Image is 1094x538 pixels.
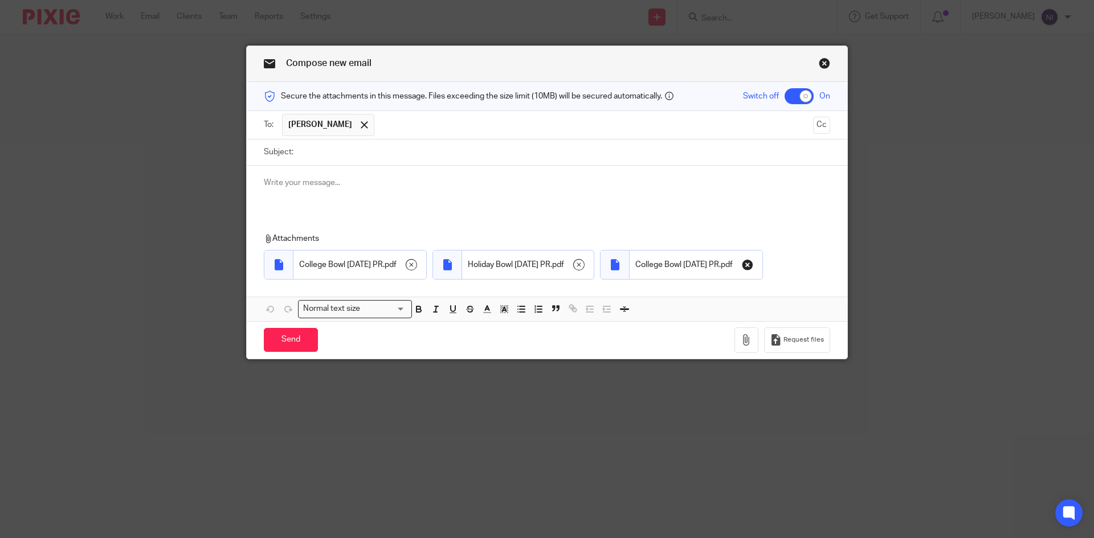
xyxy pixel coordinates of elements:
[293,250,426,279] div: .
[264,233,814,244] p: Attachments
[721,259,733,270] span: pdf
[385,259,397,270] span: pdf
[286,59,372,68] span: Compose new email
[264,119,276,130] label: To:
[552,259,564,270] span: pdf
[468,259,550,270] span: Holiday Bowl [DATE] PR
[743,91,779,102] span: Switch off
[783,335,824,344] span: Request files
[819,58,830,73] a: Close this dialog window
[298,300,412,318] div: Search for option
[635,259,719,270] span: College Bowl [DATE] PR
[301,303,363,315] span: Normal text size
[288,119,352,130] span: [PERSON_NAME]
[813,117,830,134] button: Cc
[462,250,594,279] div: .
[264,328,318,352] input: Send
[364,303,405,315] input: Search for option
[264,146,293,158] label: Subject:
[764,327,830,353] button: Request files
[630,250,762,279] div: .
[281,91,662,102] span: Secure the attachments in this message. Files exceeding the size limit (10MB) will be secured aut...
[819,91,830,102] span: On
[299,259,383,270] span: College Bowl [DATE] PR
